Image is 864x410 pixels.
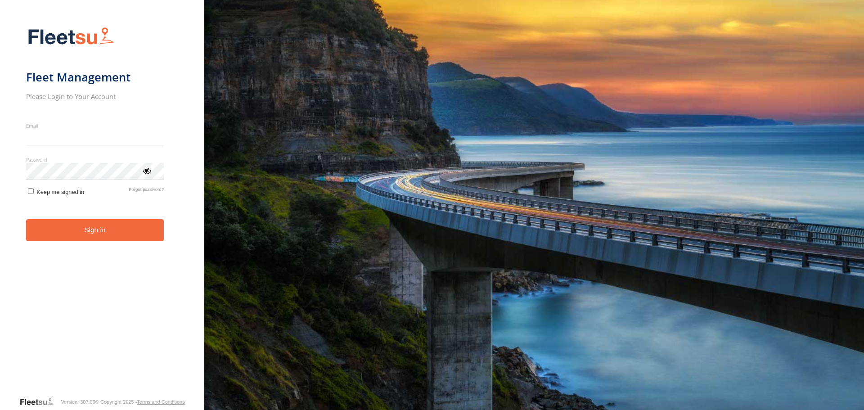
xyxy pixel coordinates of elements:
[26,219,164,241] button: Sign in
[129,187,164,195] a: Forgot password?
[95,399,185,405] div: © Copyright 2025 -
[26,92,164,101] h2: Please Login to Your Account
[61,399,95,405] div: Version: 307.00
[137,399,184,405] a: Terms and Conditions
[36,189,84,195] span: Keep me signed in
[26,70,164,85] h1: Fleet Management
[142,166,151,175] div: ViewPassword
[26,122,164,129] label: Email
[19,397,61,406] a: Visit our Website
[26,22,179,396] form: main
[26,25,116,48] img: Fleetsu
[26,156,164,163] label: Password
[28,188,34,194] input: Keep me signed in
